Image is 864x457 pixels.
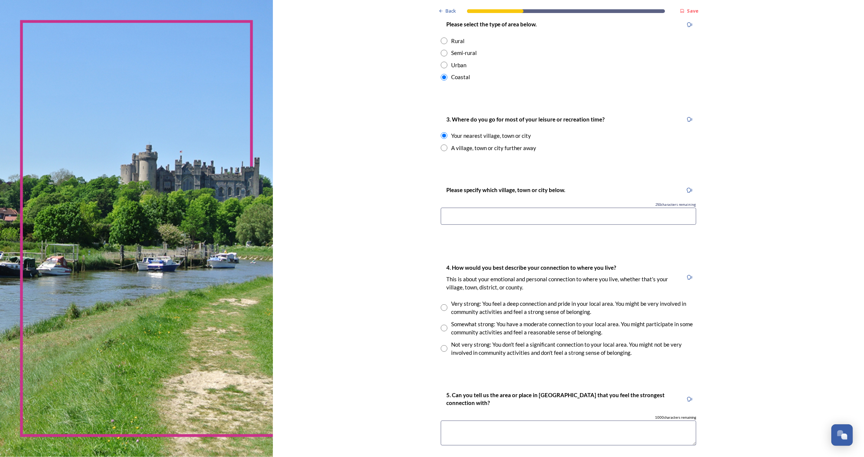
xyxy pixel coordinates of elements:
[451,37,464,45] div: Rural
[687,7,698,14] strong: Save
[655,415,696,420] span: 1000 characters remaining
[446,116,604,123] strong: 3. Where do you go for most of your leisure or recreation time?
[451,73,470,81] div: Coastal
[451,132,531,140] div: Your nearest village, town or city
[451,49,477,57] div: Semi-rural
[451,340,696,357] div: Not very strong: You don't feel a significant connection to your local area. You might not be ver...
[451,299,696,316] div: Very strong: You feel a deep connection and pride in your local area. You might be very involved ...
[451,144,536,152] div: A village, town or city further away
[655,202,696,207] span: 250 characters remaining
[831,424,853,446] button: Open Chat
[446,275,677,291] p: This is about your emotional and personal connection to where you live, whether that's your villa...
[446,392,666,406] strong: 5. Can you tell us the area or place in [GEOGRAPHIC_DATA] that you feel the strongest connection ...
[451,320,696,337] div: Somewhat strong: You have a moderate connection to your local area. You might participate in some...
[446,21,537,27] strong: Please select the type of area below.
[446,264,616,271] strong: 4. How would you best describe your connection to where you live?
[446,7,456,14] span: Back
[446,187,565,193] strong: Please specify which village, town or city below.
[451,61,466,69] div: Urban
